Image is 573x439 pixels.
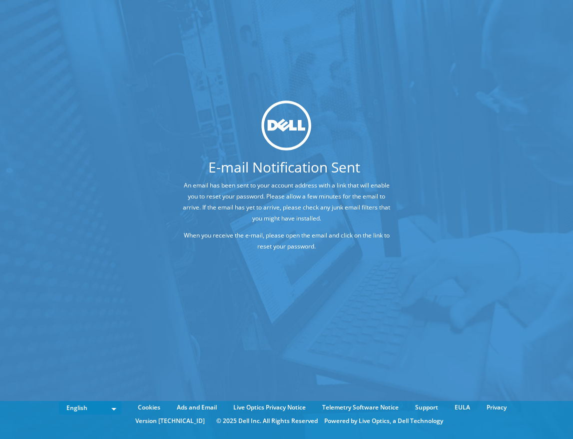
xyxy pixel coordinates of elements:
img: dell_svg_logo.svg [262,100,312,150]
li: Version [TECHNICAL_ID] [130,415,210,426]
li: Powered by Live Optics, a Dell Technology [324,415,443,426]
p: An email has been sent to your account address with a link that will enable you to reset your pas... [181,180,393,224]
a: Privacy [479,402,514,413]
p: When you receive the e-mail, please open the email and click on the link to reset your password. [181,230,393,252]
a: Ads and Email [169,402,224,413]
a: EULA [447,402,478,413]
a: Telemetry Software Notice [315,402,406,413]
li: © 2025 Dell Inc. All Rights Reserved [211,415,323,426]
a: Live Optics Privacy Notice [226,402,313,413]
a: Support [408,402,446,413]
h1: E-mail Notification Sent [143,160,425,174]
a: Cookies [130,402,168,413]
